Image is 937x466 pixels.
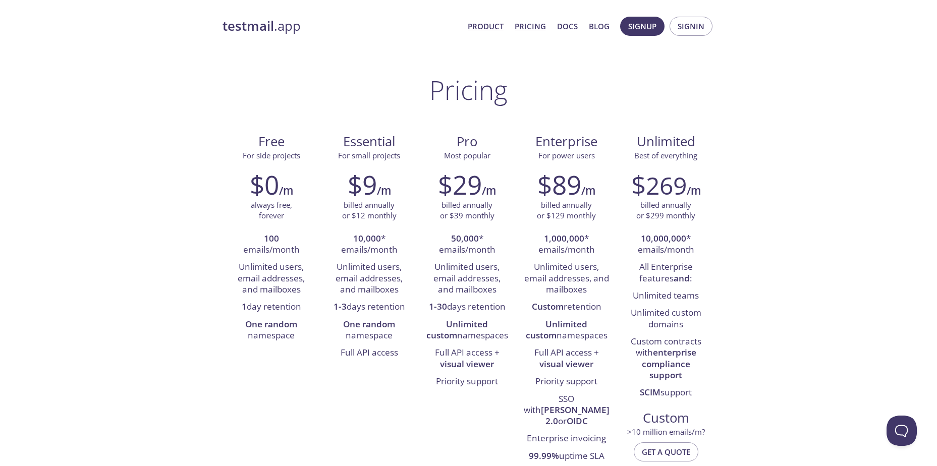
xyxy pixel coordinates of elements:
li: day retention [230,299,313,316]
span: Best of everything [634,150,697,160]
li: * emails/month [426,230,509,259]
li: namespace [328,316,411,345]
strong: 100 [264,232,279,244]
h6: /m [279,182,293,199]
li: emails/month [230,230,313,259]
strong: 1 [242,301,247,312]
a: testmail.app [223,18,460,35]
span: > 10 million emails/m? [627,427,705,437]
span: Free [231,133,312,150]
strong: OIDC [567,415,588,427]
li: * emails/month [625,230,707,259]
strong: [PERSON_NAME] 2.0 [541,404,610,427]
p: billed annually or $12 monthly [342,200,397,221]
strong: One random [245,318,297,330]
li: SSO with or [524,391,610,431]
h6: /m [581,182,595,199]
a: Docs [557,20,578,33]
span: Enterprise [524,133,609,150]
li: Unlimited custom domains [625,305,707,333]
a: Product [468,20,504,33]
span: Essential [328,133,410,150]
li: retention [524,299,610,316]
li: Unlimited users, email addresses, and mailboxes [230,259,313,299]
li: namespace [230,316,313,345]
li: Unlimited teams [625,287,707,305]
span: Signup [628,20,656,33]
li: Unlimited users, email addresses, and mailboxes [328,259,411,299]
h2: $89 [537,169,581,200]
li: Enterprise invoicing [524,431,610,448]
strong: Unlimited custom [426,318,488,341]
p: billed annually or $39 monthly [440,200,494,221]
strong: visual viewer [440,358,494,370]
li: Priority support [524,373,610,390]
strong: SCIM [640,386,660,398]
li: support [625,384,707,401]
h2: $9 [348,169,377,200]
strong: 99.99% [529,450,559,461]
strong: One random [343,318,395,330]
li: days retention [328,299,411,316]
li: * emails/month [328,230,411,259]
strong: visual viewer [539,358,593,370]
strong: 10,000 [353,232,381,244]
span: Signin [678,20,704,33]
strong: 1-30 [429,301,447,312]
h1: Pricing [429,75,508,105]
button: Signin [670,17,712,36]
li: All Enterprise features : [625,259,707,287]
li: uptime SLA [524,448,610,465]
strong: 1-3 [334,301,347,312]
strong: 1,000,000 [544,232,584,244]
h2: $29 [438,169,482,200]
span: Custom [625,410,707,427]
li: Full API access + [426,344,509,373]
li: Unlimited users, email addresses, and mailboxes [524,259,610,299]
span: 269 [646,169,687,202]
span: Get a quote [642,445,690,458]
strong: 10,000,000 [641,232,686,244]
strong: 50,000 [451,232,479,244]
li: Unlimited users, email addresses, and mailboxes [426,259,509,299]
h6: /m [482,182,496,199]
button: Signup [620,17,665,36]
strong: Custom [532,301,564,312]
span: For side projects [243,150,300,160]
h2: $ [631,169,687,200]
span: Most popular [444,150,490,160]
strong: testmail [223,17,274,35]
strong: and [674,272,690,284]
span: For small projects [338,150,400,160]
h6: /m [377,182,391,199]
span: For power users [538,150,595,160]
li: Priority support [426,373,509,390]
li: Custom contracts with [625,333,707,384]
strong: enterprise compliance support [642,346,696,381]
a: Pricing [515,20,546,33]
li: * emails/month [524,230,610,259]
span: Unlimited [637,133,695,150]
p: always free, forever [251,200,292,221]
strong: Unlimited custom [526,318,588,341]
li: namespaces [524,316,610,345]
li: namespaces [426,316,509,345]
iframe: Help Scout Beacon - Open [887,416,917,446]
li: Full API access + [524,344,610,373]
span: Pro [426,133,508,150]
p: billed annually or $299 monthly [636,200,695,221]
h6: /m [687,182,701,199]
button: Get a quote [634,442,698,461]
a: Blog [589,20,610,33]
li: Full API access [328,344,411,362]
p: billed annually or $129 monthly [537,200,596,221]
li: days retention [426,299,509,316]
h2: $0 [250,169,279,200]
